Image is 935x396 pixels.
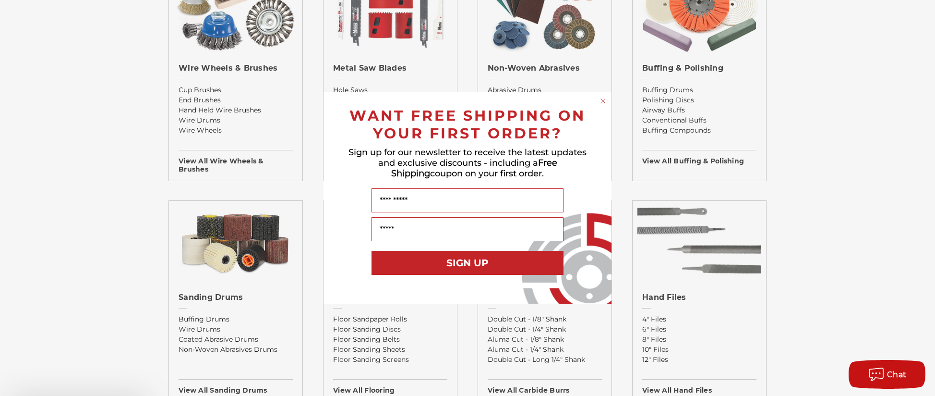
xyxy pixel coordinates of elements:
span: Sign up for our newsletter to receive the latest updates and exclusive discounts - including a co... [348,147,587,179]
span: WANT FREE SHIPPING ON YOUR FIRST ORDER? [349,107,586,142]
span: Free Shipping [391,158,557,179]
span: Chat [887,370,907,379]
button: SIGN UP [372,251,563,275]
button: Close dialog [598,96,608,106]
button: Chat [849,360,925,389]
